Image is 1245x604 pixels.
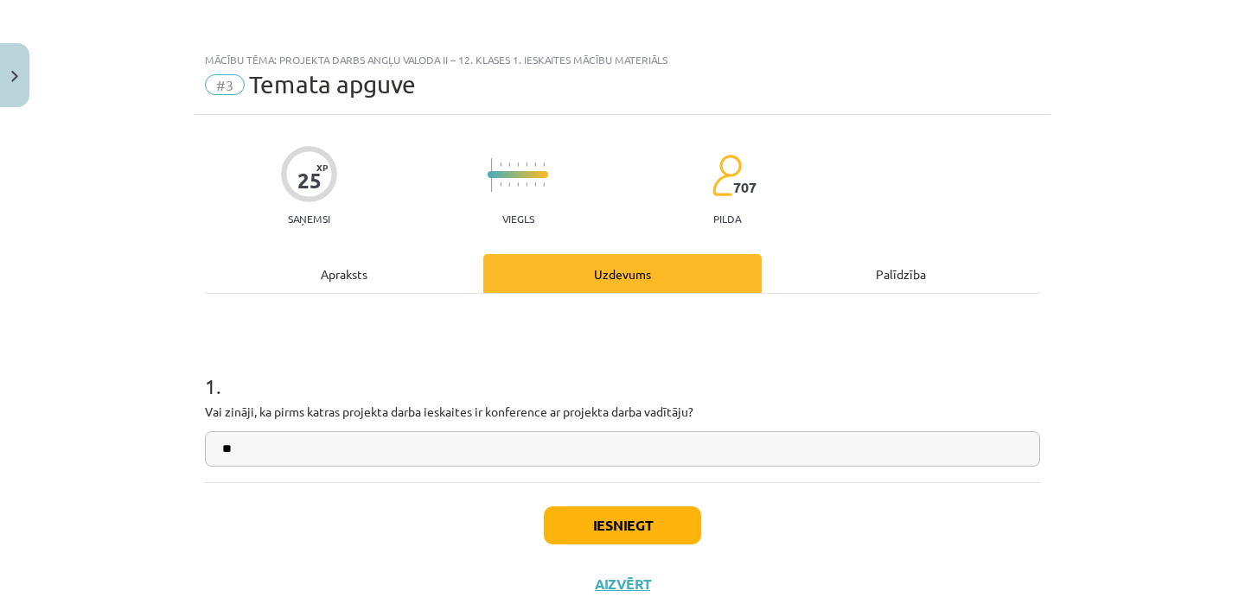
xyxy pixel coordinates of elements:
[517,162,519,167] img: icon-short-line-57e1e144782c952c97e751825c79c345078a6d821885a25fce030b3d8c18986b.svg
[281,213,337,225] p: Saņemsi
[544,506,701,544] button: Iesniegt
[517,182,519,187] img: icon-short-line-57e1e144782c952c97e751825c79c345078a6d821885a25fce030b3d8c18986b.svg
[205,54,1040,66] div: Mācību tēma: Projekta darbs angļu valoda ii – 12. klases 1. ieskaites mācību materiāls
[733,180,757,195] span: 707
[534,162,536,167] img: icon-short-line-57e1e144782c952c97e751825c79c345078a6d821885a25fce030b3d8c18986b.svg
[316,162,328,172] span: XP
[590,575,655,593] button: Aizvērt
[297,168,322,193] div: 25
[526,182,527,187] img: icon-short-line-57e1e144782c952c97e751825c79c345078a6d821885a25fce030b3d8c18986b.svg
[11,71,18,82] img: icon-close-lesson-0947bae3869378f0d4975bcd49f059093ad1ed9edebbc8119c70593378902aed.svg
[543,182,545,187] img: icon-short-line-57e1e144782c952c97e751825c79c345078a6d821885a25fce030b3d8c18986b.svg
[502,213,534,225] p: Viegls
[249,70,416,99] span: Temata apguve
[543,162,545,167] img: icon-short-line-57e1e144782c952c97e751825c79c345078a6d821885a25fce030b3d8c18986b.svg
[713,213,741,225] p: pilda
[762,254,1040,293] div: Palīdzība
[508,162,510,167] img: icon-short-line-57e1e144782c952c97e751825c79c345078a6d821885a25fce030b3d8c18986b.svg
[491,158,493,192] img: icon-long-line-d9ea69661e0d244f92f715978eff75569469978d946b2353a9bb055b3ed8787d.svg
[483,254,762,293] div: Uzdevums
[712,154,742,197] img: students-c634bb4e5e11cddfef0936a35e636f08e4e9abd3cc4e673bd6f9a4125e45ecb1.svg
[500,182,501,187] img: icon-short-line-57e1e144782c952c97e751825c79c345078a6d821885a25fce030b3d8c18986b.svg
[205,74,245,95] span: #3
[205,403,1040,421] p: Vai zināji, ka pirms katras projekta darba ieskaites ir konference ar projekta darba vadītāju?
[534,182,536,187] img: icon-short-line-57e1e144782c952c97e751825c79c345078a6d821885a25fce030b3d8c18986b.svg
[205,344,1040,397] h1: 1 .
[205,254,483,293] div: Apraksts
[526,162,527,167] img: icon-short-line-57e1e144782c952c97e751825c79c345078a6d821885a25fce030b3d8c18986b.svg
[508,182,510,187] img: icon-short-line-57e1e144782c952c97e751825c79c345078a6d821885a25fce030b3d8c18986b.svg
[500,162,501,167] img: icon-short-line-57e1e144782c952c97e751825c79c345078a6d821885a25fce030b3d8c18986b.svg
